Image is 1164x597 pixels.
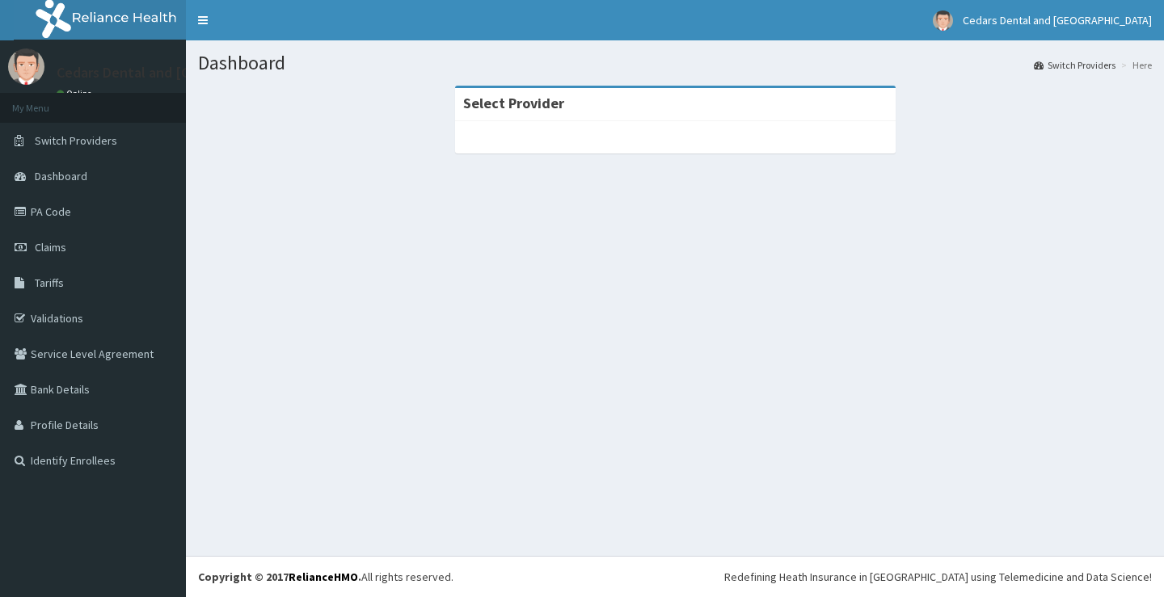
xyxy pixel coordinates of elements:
div: Redefining Heath Insurance in [GEOGRAPHIC_DATA] using Telemedicine and Data Science! [724,569,1152,585]
span: Cedars Dental and [GEOGRAPHIC_DATA] [963,13,1152,27]
a: RelianceHMO [289,570,358,584]
h1: Dashboard [198,53,1152,74]
img: User Image [933,11,953,31]
strong: Copyright © 2017 . [198,570,361,584]
li: Here [1117,58,1152,72]
a: Switch Providers [1034,58,1115,72]
img: User Image [8,48,44,85]
span: Dashboard [35,169,87,183]
span: Switch Providers [35,133,117,148]
span: Claims [35,240,66,254]
strong: Select Provider [463,94,564,112]
a: Online [57,88,95,99]
p: Cedars Dental and [GEOGRAPHIC_DATA] [57,65,309,80]
span: Tariffs [35,275,64,290]
footer: All rights reserved. [186,556,1164,597]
